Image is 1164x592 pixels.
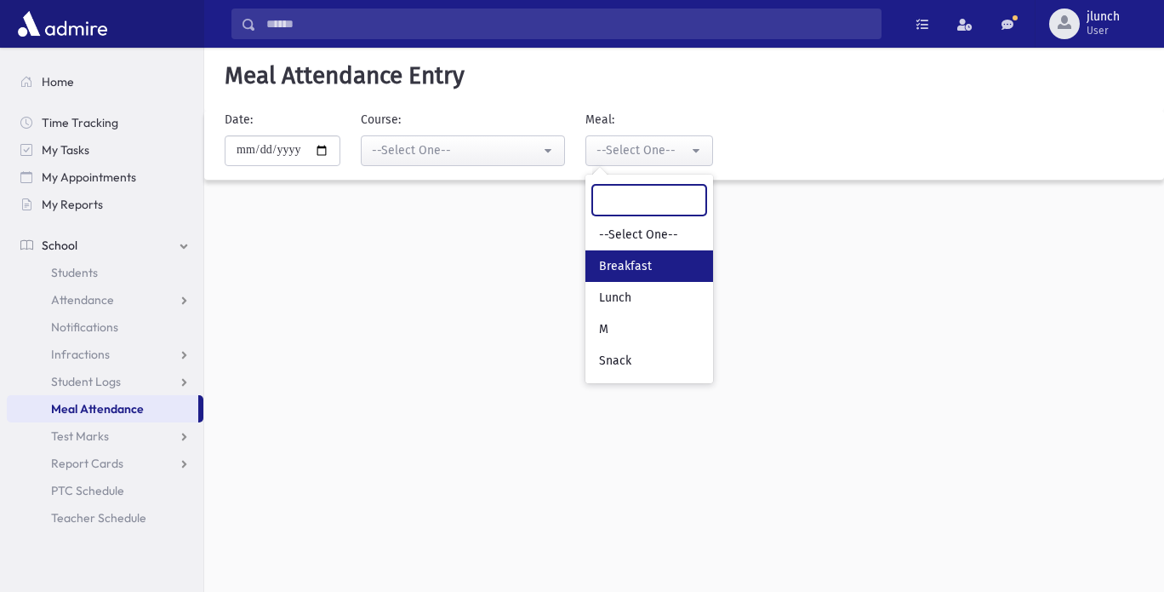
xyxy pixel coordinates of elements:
a: School [7,232,203,259]
a: My Reports [7,191,203,218]
a: Notifications [7,313,203,341]
button: --Select One-- [361,135,565,166]
span: Teacher Schedule [51,510,146,526]
span: Meal Attendance [51,401,144,417]
span: Snack [599,353,631,370]
span: Test Marks [51,428,109,444]
span: Notifications [51,319,118,335]
label: Course: [361,111,401,129]
span: Students [51,265,98,280]
a: Student Logs [7,368,203,395]
div: --Select One-- [372,141,540,159]
a: My Appointments [7,164,203,191]
span: Attendance [51,292,114,307]
span: PTC Schedule [51,483,124,498]
a: Infractions [7,341,203,368]
div: --Select One-- [596,141,688,159]
span: jlunch [1087,10,1120,24]
span: My Tasks [42,142,89,158]
a: Attendance [7,286,203,313]
span: Home [42,74,74,89]
span: Report Cards [51,456,123,471]
span: My Reports [42,197,103,212]
span: --Select One-- [599,227,678,244]
a: Home [7,68,203,95]
label: Meal: [585,111,614,129]
span: Breakfast [599,258,652,275]
input: Search [592,185,706,216]
span: Lunch [599,290,631,307]
span: Infractions [51,347,110,362]
a: Students [7,259,203,286]
a: Test Marks [7,422,203,450]
span: School [42,238,77,253]
span: Time Tracking [42,115,118,130]
a: My Tasks [7,136,203,164]
button: --Select One-- [585,135,713,166]
span: M [599,321,608,338]
a: PTC Schedule [7,477,203,504]
input: Search [256,9,881,39]
span: My Appointments [42,170,136,185]
label: Date: [225,111,253,129]
h5: Meal Attendance Entry [218,61,1150,90]
span: Student Logs [51,374,121,389]
a: Report Cards [7,450,203,477]
a: Time Tracking [7,109,203,136]
img: AdmirePro [14,7,111,41]
a: Teacher Schedule [7,504,203,532]
span: User [1087,24,1120,37]
a: Meal Attendance [7,395,198,422]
